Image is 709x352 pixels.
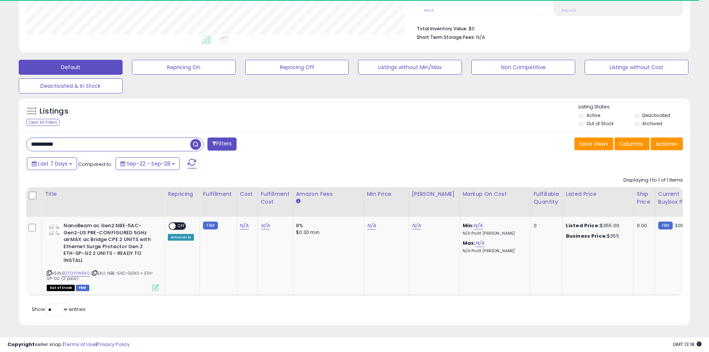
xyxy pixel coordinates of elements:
[47,222,159,290] div: ASIN:
[176,223,188,229] span: OFF
[566,222,628,229] div: $355.00
[566,232,607,240] b: Business Price:
[623,177,683,184] div: Displaying 1 to 1 of 1 items
[168,190,197,198] div: Repricing
[566,233,628,240] div: $355
[207,138,237,151] button: Filters
[463,231,525,236] p: N/A Profit [PERSON_NAME]
[261,190,290,206] div: Fulfillment Cost
[412,190,456,198] div: [PERSON_NAME]
[574,138,613,150] button: Save View
[115,157,180,170] button: Sep-22 - Sep-28
[417,25,468,32] b: Total Inventory Value:
[651,138,683,150] button: Actions
[534,222,557,229] div: 0
[586,112,600,118] label: Active
[463,240,476,247] b: Max:
[7,341,130,348] div: seller snap | |
[658,190,697,206] div: Current Buybox Price
[127,160,170,167] span: Sep-22 - Sep-28
[45,190,161,198] div: Title
[586,120,614,127] label: Out of Stock
[412,222,421,229] a: N/A
[367,190,406,198] div: Min Price
[658,222,673,229] small: FBM
[47,285,75,291] span: All listings that are currently out of stock and unavailable for purchase on Amazon
[471,60,575,75] button: Non Competitive
[64,222,154,266] b: NanoBeam ac Gen2 NBE-5AC-Gen2-US PRE-CONFIGURED 5GHz airMAX ac Bridge CPE 2 UNITS with Ethernet S...
[637,190,652,206] div: Ship Price
[585,60,688,75] button: Listings without Cost
[534,190,560,206] div: Fulfillable Quantity
[463,190,527,198] div: Markup on Cost
[463,248,525,254] p: N/A Profit [PERSON_NAME]
[475,240,484,247] a: N/A
[26,119,59,126] div: Clear All Filters
[566,190,631,198] div: Listed Price
[358,60,462,75] button: Listings without Min/Max
[296,190,361,198] div: Amazon Fees
[203,222,218,229] small: FBM
[27,157,77,170] button: Last 7 Days
[619,140,643,148] span: Columns
[78,161,112,168] span: Compared to:
[417,24,677,33] li: $0
[561,8,576,13] small: Prev: N/A
[673,341,702,348] span: 2025-10-6 13:18 GMT
[19,78,123,93] button: Deactivated & In Stock
[168,234,194,241] div: Amazon AI
[203,190,233,198] div: Fulfillment
[97,341,130,348] a: Privacy Policy
[62,270,90,277] a: B07QYPWRKG
[424,8,434,13] small: Prev: 0
[76,285,89,291] span: FBM
[64,341,96,348] a: Terms of Use
[240,222,249,229] a: N/A
[132,60,236,75] button: Repricing On
[296,222,358,229] div: 8%
[261,222,270,229] a: N/A
[614,138,650,150] button: Columns
[240,190,255,198] div: Cost
[367,222,376,229] a: N/A
[463,222,474,229] b: Min:
[417,34,475,40] b: Short Term Storage Fees:
[296,229,358,236] div: $0.30 min
[47,222,62,237] img: 31Q3WhuCOOL._SL40_.jpg
[675,222,684,229] span: 309
[19,60,123,75] button: Default
[296,198,300,205] small: Amazon Fees.
[579,104,690,111] p: Listing States:
[642,120,662,127] label: Archived
[637,222,649,229] div: 0.00
[32,306,86,313] span: Show: entries
[40,106,68,117] h5: Listings
[476,34,485,41] span: N/A
[474,222,483,229] a: N/A
[7,341,35,348] strong: Copyright
[642,112,670,118] label: Deactivated
[38,160,68,167] span: Last 7 Days
[459,187,530,217] th: The percentage added to the cost of goods (COGS) that forms the calculator for Min & Max prices.
[245,60,349,75] button: Repricing Off
[47,270,154,281] span: | SKU: NBE-5AC-GEN2 + ETH-SP-G2 (2 pack)
[566,222,600,229] b: Listed Price:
